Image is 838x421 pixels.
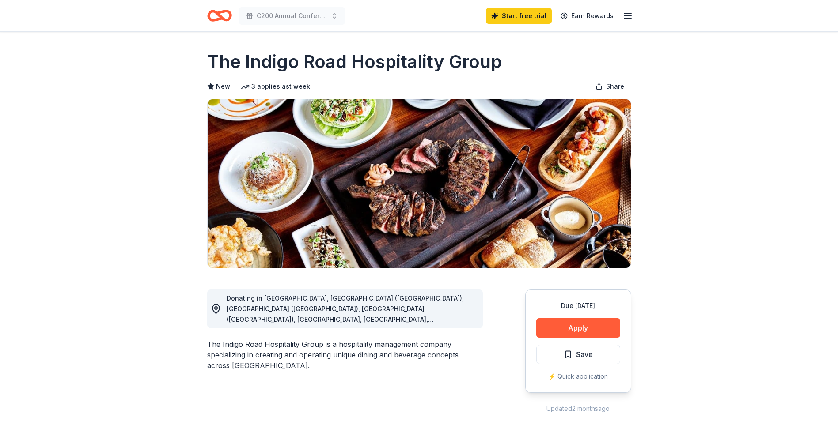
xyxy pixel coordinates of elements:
button: C200 Annual Conference Auction [239,7,345,25]
button: Save [536,345,620,364]
h1: The Indigo Road Hospitality Group [207,49,502,74]
a: Start free trial [486,8,552,24]
button: Apply [536,318,620,338]
div: Due [DATE] [536,301,620,311]
a: Earn Rewards [555,8,619,24]
div: The Indigo Road Hospitality Group is a hospitality management company specializing in creating an... [207,339,483,371]
span: Share [606,81,624,92]
img: Image for The Indigo Road Hospitality Group [208,99,631,268]
div: Updated 2 months ago [525,403,631,414]
a: Home [207,5,232,26]
span: Save [576,349,593,360]
span: Donating in [GEOGRAPHIC_DATA], [GEOGRAPHIC_DATA] ([GEOGRAPHIC_DATA]), [GEOGRAPHIC_DATA] ([GEOGRAP... [227,294,464,344]
span: C200 Annual Conference Auction [257,11,327,21]
button: Share [588,78,631,95]
div: ⚡️ Quick application [536,371,620,382]
div: 3 applies last week [241,81,310,92]
span: New [216,81,230,92]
